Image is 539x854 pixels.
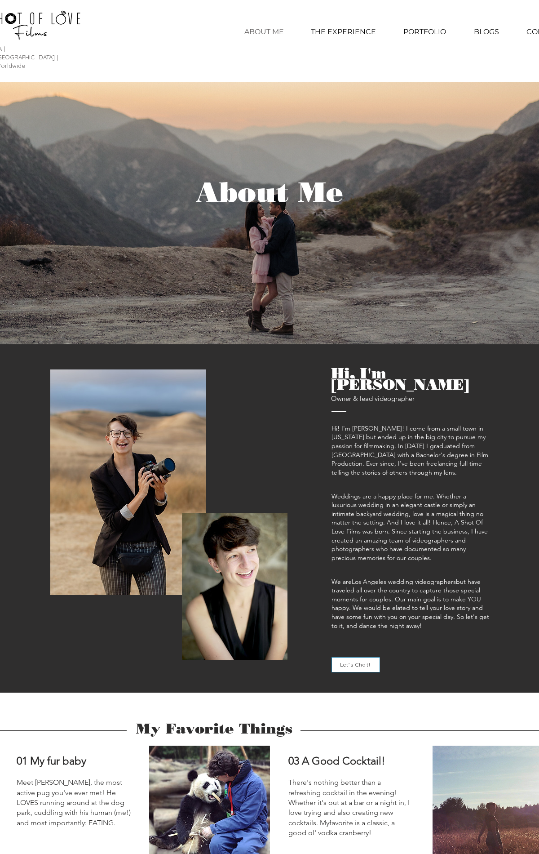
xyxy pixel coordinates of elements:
[331,394,415,403] span: Owner & lead videographer
[460,21,513,43] a: BLOGS
[240,21,288,43] p: ABOUT ME
[331,657,380,672] a: Let's Chat!
[331,424,488,476] span: Hi! I'm [PERSON_NAME]! I come from a small town in [US_STATE] but ended up in the big city to pur...
[17,754,86,767] span: 01 My fur baby
[469,21,504,43] p: BLOGS
[306,21,380,43] p: THE EXPERIENCE
[288,778,410,827] span: There's nothing better than a refreshing cocktail in the evening! Whether it's out at a bar or a ...
[399,21,451,43] p: PORTFOLIO
[331,578,489,630] span: We are but have traveled all over the country to capture those special moments for couples. Our m...
[196,175,343,209] span: About Me
[50,369,206,595] img: 2DBP2066.jpg
[230,21,298,43] a: ABOUT ME
[17,778,131,827] span: Meet [PERSON_NAME], the most active pug you've ever met! He LOVES running around at the dog park,...
[298,21,389,43] a: THE EXPERIENCE
[288,754,385,767] span: 03 A Good Cocktail!
[389,21,460,43] div: PORTFOLIO
[352,578,456,586] a: Los Angeles wedding videographers
[288,818,395,837] span: favorite is a classic, a good ol' vodka cranberry!
[331,492,488,562] span: Weddings are a happy place for me. Whether a luxurious wedding in an elegant castle or simply an ...
[340,661,371,668] span: Let's Chat!
[136,720,292,737] span: My Favorite Things
[182,513,287,660] img: DSC04740.JPG
[331,364,469,393] span: Hi, I'm [PERSON_NAME]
